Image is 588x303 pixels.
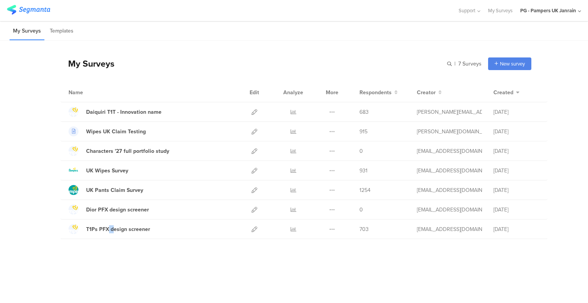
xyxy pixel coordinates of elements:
[69,165,128,175] a: UK Wipes Survey
[69,107,162,117] a: Daiquiri T1T - Innovation name
[493,147,539,155] div: [DATE]
[417,225,482,233] div: richi.a@pg.com
[69,88,114,97] div: Name
[86,225,150,233] div: T1Ps PFX design screener
[46,22,77,40] li: Templates
[69,224,150,234] a: T1Ps PFX design screener
[500,60,525,67] span: New survey
[493,88,519,97] button: Created
[493,206,539,214] div: [DATE]
[359,167,367,175] span: 931
[69,146,169,156] a: Characters '27 full portfolio study
[359,206,363,214] span: 0
[417,128,482,136] div: chandak.am@pg.com
[417,206,482,214] div: zavanella.e@pg.com
[453,60,457,68] span: |
[359,88,398,97] button: Respondents
[359,186,371,194] span: 1254
[86,167,128,175] div: UK Wipes Survey
[282,83,305,102] div: Analyze
[520,7,576,14] div: PG - Pampers UK Janrain
[493,108,539,116] div: [DATE]
[417,186,482,194] div: burcak.b.1@pg.com
[493,225,539,233] div: [DATE]
[60,57,114,70] div: My Surveys
[7,5,50,15] img: segmanta logo
[10,22,44,40] li: My Surveys
[246,83,263,102] div: Edit
[417,88,442,97] button: Creator
[359,108,369,116] span: 683
[86,108,162,116] div: Daiquiri T1T - Innovation name
[69,185,143,195] a: UK Pants Claim Survey
[359,147,363,155] span: 0
[458,60,482,68] span: 7 Surveys
[324,83,340,102] div: More
[417,147,482,155] div: richi.a@pg.com
[86,206,149,214] div: Dior PFX design screener
[417,88,436,97] span: Creator
[493,186,539,194] div: [DATE]
[493,167,539,175] div: [DATE]
[359,225,369,233] span: 703
[69,126,146,136] a: Wipes UK Claim Testing
[417,167,482,175] div: erisekinci.n@pg.com
[417,108,482,116] div: laporta.a@pg.com
[459,7,475,14] span: Support
[359,88,392,97] span: Respondents
[69,205,149,215] a: Dior PFX design screener
[359,128,367,136] span: 915
[493,88,513,97] span: Created
[86,147,169,155] div: Characters '27 full portfolio study
[86,128,146,136] div: Wipes UK Claim Testing
[493,128,539,136] div: [DATE]
[86,186,143,194] div: UK Pants Claim Survey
